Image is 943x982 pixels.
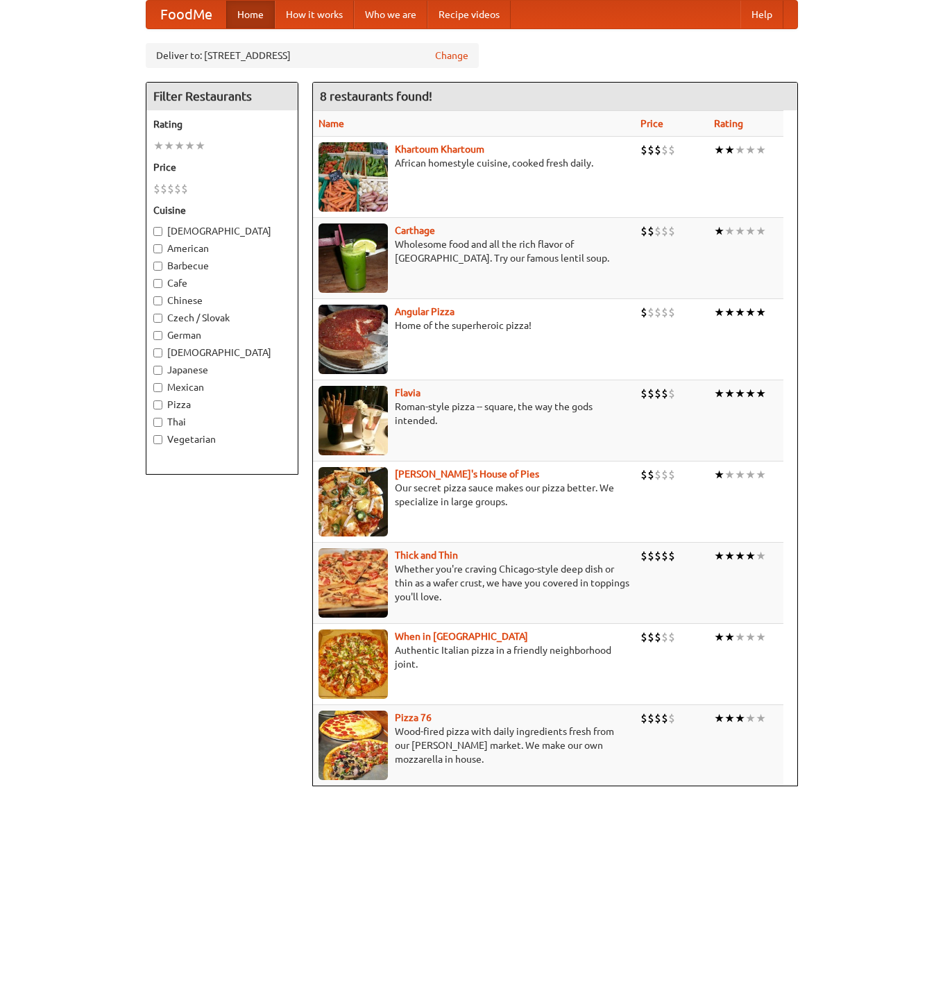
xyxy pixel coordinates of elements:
li: ★ [153,138,164,153]
a: Help [740,1,783,28]
li: ★ [164,138,174,153]
input: Barbecue [153,262,162,271]
li: $ [647,223,654,239]
li: $ [181,181,188,196]
b: Carthage [395,225,435,236]
li: $ [640,711,647,726]
li: ★ [714,711,724,726]
img: wheninrome.jpg [318,629,388,699]
li: ★ [756,629,766,645]
li: $ [654,711,661,726]
li: ★ [714,629,724,645]
li: $ [647,711,654,726]
label: Mexican [153,380,291,394]
li: ★ [756,467,766,482]
li: $ [668,548,675,564]
li: ★ [714,305,724,320]
li: ★ [745,467,756,482]
li: $ [160,181,167,196]
li: ★ [714,467,724,482]
input: Chinese [153,296,162,305]
label: Japanese [153,363,291,377]
li: $ [654,305,661,320]
input: Mexican [153,383,162,392]
label: [DEMOGRAPHIC_DATA] [153,346,291,359]
li: $ [668,629,675,645]
a: Home [226,1,275,28]
input: [DEMOGRAPHIC_DATA] [153,227,162,236]
h5: Price [153,160,291,174]
li: $ [640,629,647,645]
input: Japanese [153,366,162,375]
li: $ [654,467,661,482]
li: $ [167,181,174,196]
li: $ [640,386,647,401]
li: $ [640,467,647,482]
p: Wholesome food and all the rich flavor of [GEOGRAPHIC_DATA]. Try our famous lentil soup. [318,237,629,265]
img: pizza76.jpg [318,711,388,780]
a: When in [GEOGRAPHIC_DATA] [395,631,528,642]
label: Pizza [153,398,291,412]
p: Wood-fired pizza with daily ingredients fresh from our [PERSON_NAME] market. We make our own mozz... [318,725,629,766]
li: $ [661,711,668,726]
li: ★ [714,548,724,564]
li: $ [640,305,647,320]
p: African homestyle cuisine, cooked fresh daily. [318,156,629,170]
label: Barbecue [153,259,291,273]
li: ★ [735,223,745,239]
li: $ [668,386,675,401]
p: Roman-style pizza -- square, the way the gods intended. [318,400,629,427]
a: Rating [714,118,743,129]
li: ★ [714,142,724,158]
a: [PERSON_NAME]'s House of Pies [395,468,539,480]
li: $ [647,548,654,564]
img: flavia.jpg [318,386,388,455]
input: Czech / Slovak [153,314,162,323]
li: ★ [745,548,756,564]
li: $ [661,548,668,564]
li: ★ [735,467,745,482]
li: ★ [724,467,735,482]
li: $ [640,223,647,239]
a: Recipe videos [427,1,511,28]
li: ★ [745,223,756,239]
li: $ [668,467,675,482]
li: ★ [174,138,185,153]
li: ★ [745,629,756,645]
label: Czech / Slovak [153,311,291,325]
a: Khartoum Khartoum [395,144,484,155]
a: How it works [275,1,354,28]
li: $ [640,142,647,158]
b: Angular Pizza [395,306,454,317]
li: $ [661,223,668,239]
li: $ [661,386,668,401]
li: $ [647,467,654,482]
li: ★ [714,223,724,239]
li: ★ [735,142,745,158]
li: ★ [735,629,745,645]
p: Home of the superheroic pizza! [318,319,629,332]
li: $ [153,181,160,196]
label: German [153,328,291,342]
li: ★ [724,386,735,401]
h4: Filter Restaurants [146,83,298,110]
input: Pizza [153,400,162,409]
li: $ [654,629,661,645]
li: $ [174,181,181,196]
li: $ [654,548,661,564]
li: $ [654,386,661,401]
input: Thai [153,418,162,427]
li: ★ [735,548,745,564]
li: $ [668,142,675,158]
label: Cafe [153,276,291,290]
li: $ [668,711,675,726]
li: ★ [745,305,756,320]
p: Authentic Italian pizza in a friendly neighborhood joint. [318,643,629,671]
li: $ [668,223,675,239]
a: Pizza 76 [395,712,432,723]
li: ★ [756,142,766,158]
li: ★ [724,142,735,158]
li: ★ [745,711,756,726]
img: carthage.jpg [318,223,388,293]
